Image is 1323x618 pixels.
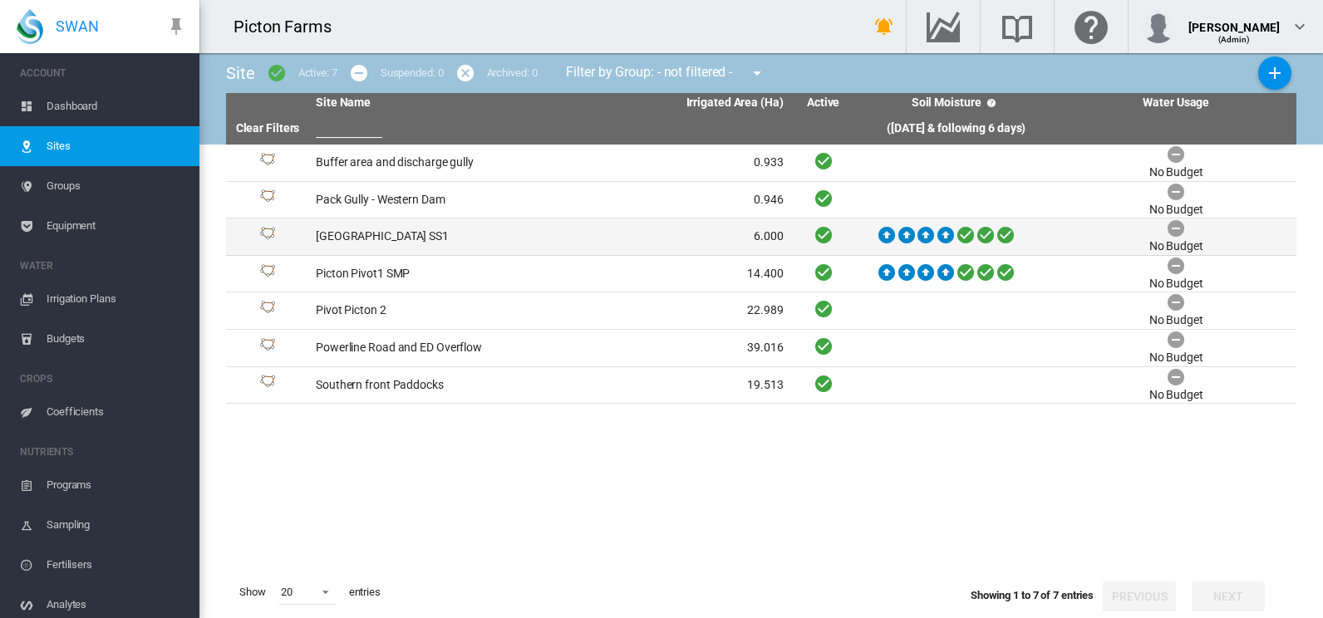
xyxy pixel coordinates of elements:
img: 1.svg [258,301,278,321]
tr: Site Id: 33315 Powerline Road and ED Overflow 39.016 No Budget [226,330,1296,367]
span: Show [233,578,273,606]
span: (Admin) [1218,35,1251,44]
md-icon: icon-help-circle [981,93,1001,113]
span: entries [342,578,387,606]
md-icon: Search the knowledge base [997,17,1037,37]
span: CROPS [20,365,186,392]
md-icon: icon-pin [166,17,186,37]
th: Active [790,93,857,113]
md-icon: icon-minus-circle [349,63,369,83]
div: No Budget [1149,312,1203,329]
span: Sampling [47,505,186,545]
span: Site [226,63,255,83]
td: 14.400 [549,256,789,292]
td: 22.989 [549,292,789,329]
th: Soil Moisture [857,93,1056,113]
td: 0.946 [549,182,789,218]
md-icon: icon-chevron-down [1290,17,1310,37]
md-icon: icon-checkbox-marked-circle [267,63,287,83]
button: icon-menu-down [740,56,774,90]
span: Sites [47,126,186,166]
td: 19.513 [549,367,789,404]
img: 1.svg [258,338,278,358]
div: Suspended: 0 [381,66,444,81]
div: [PERSON_NAME] [1188,12,1280,29]
md-icon: icon-menu-down [747,63,767,83]
div: Site Id: 23646 [233,153,302,173]
tr: Site Id: 33302 Pivot Picton 2 22.989 No Budget [226,292,1296,330]
div: 20 [281,586,293,598]
div: Picton Farms [234,15,347,38]
img: 1.svg [258,264,278,284]
span: Fertilisers [47,545,186,585]
button: icon-bell-ring [868,10,901,43]
button: Add New Site, define start date [1258,56,1291,90]
div: Site Id: 33315 [233,338,302,358]
span: Showing 1 to 7 of 7 entries [971,589,1094,601]
div: Active: 7 [298,66,337,81]
span: Equipment [47,206,186,246]
td: 0.933 [549,145,789,181]
div: Site Id: 33302 [233,301,302,321]
div: No Budget [1149,387,1203,404]
span: Programs [47,465,186,505]
div: Site Id: 33313 [233,227,302,247]
md-icon: Click here for help [1071,17,1111,37]
a: Clear Filters [236,121,300,135]
th: Water Usage [1056,93,1296,113]
span: Irrigation Plans [47,279,186,319]
div: Archived: 0 [487,66,538,81]
td: Pivot Picton 2 [309,292,549,329]
td: Pack Gully - Western Dam [309,182,549,218]
td: Picton Pivot1 SMP [309,256,549,292]
div: No Budget [1149,202,1203,218]
img: SWAN-Landscape-Logo-Colour-drop.png [17,9,43,44]
div: No Budget [1149,238,1203,255]
span: Dashboard [47,86,186,126]
div: Site Id: 19650 [233,264,302,284]
tr: Site Id: 23646 Buffer area and discharge gully 0.933 No Budget [226,145,1296,182]
div: No Budget [1149,350,1203,366]
th: Site Name [309,93,549,113]
span: Groups [47,166,186,206]
img: 1.svg [258,227,278,247]
tr: Site Id: 33311 Pack Gully - Western Dam 0.946 No Budget [226,182,1296,219]
td: Buffer area and discharge gully [309,145,549,181]
span: WATER [20,253,186,279]
span: ACCOUNT [20,60,186,86]
tr: Site Id: 33313 [GEOGRAPHIC_DATA] SS1 6.000 No Budget [226,218,1296,256]
span: Budgets [47,319,186,359]
md-icon: icon-bell-ring [874,17,894,37]
img: profile.jpg [1142,10,1175,43]
md-icon: icon-plus [1265,63,1285,83]
img: 1.svg [258,153,278,173]
img: 1.svg [258,375,278,395]
span: Coefficients [47,392,186,432]
button: Previous [1103,581,1176,611]
span: NUTRIENTS [20,439,186,465]
div: Site Id: 33311 [233,189,302,209]
img: 1.svg [258,189,278,209]
th: ([DATE] & following 6 days) [857,113,1056,145]
td: [GEOGRAPHIC_DATA] SS1 [309,218,549,255]
td: 39.016 [549,330,789,366]
div: Site Id: 33317 [233,375,302,395]
button: Next [1192,581,1265,611]
div: No Budget [1149,164,1203,181]
tr: Site Id: 19650 Picton Pivot1 SMP 14.400 No Budget [226,256,1296,293]
div: No Budget [1149,276,1203,292]
td: Southern front Paddocks [309,367,549,404]
td: 6.000 [549,218,789,255]
span: SWAN [56,16,99,37]
div: Filter by Group: - not filtered - [553,56,779,90]
tr: Site Id: 33317 Southern front Paddocks 19.513 No Budget [226,367,1296,405]
th: Irrigated Area (Ha) [549,93,789,113]
md-icon: Go to the Data Hub [923,17,963,37]
md-icon: icon-cancel [455,63,475,83]
td: Powerline Road and ED Overflow [309,330,549,366]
